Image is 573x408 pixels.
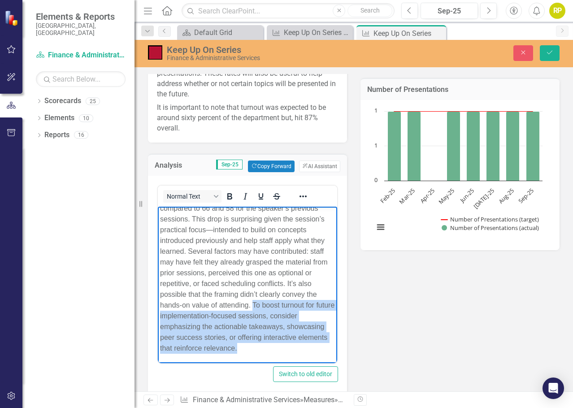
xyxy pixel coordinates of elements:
[517,187,535,205] text: Sep-25
[418,187,436,204] text: Apr-25
[238,190,253,203] button: Italic
[180,395,347,405] div: » »
[44,96,81,106] a: Scorecards
[299,161,340,172] button: AI Assistant
[441,215,538,223] button: Show Number of Presentations (target)
[182,3,395,19] input: Search ClearPoint...
[374,221,387,234] button: View chart menu, Chart
[526,111,540,181] path: Sep-25, 1. Number of Presentations (actual).
[388,111,401,181] path: Feb-25, 1. Number of Presentations (actual).
[269,27,351,38] a: Keep Up On Series Survey Results
[408,111,421,181] path: Mar-25, 1. Number of Presentations (actual).
[374,106,378,114] text: 1
[447,111,460,181] path: May-25, 1. Number of Presentations (actual).
[157,101,338,134] p: It is important to note that turnout was expected to be around sixty percent of the department bu...
[347,4,392,17] button: Search
[393,109,534,113] g: Number of Presentations (target), series 1 of 2. Line with 8 data points.
[421,3,478,19] button: Sep-25
[86,97,100,105] div: 25
[79,114,93,122] div: 10
[424,6,475,17] div: Sep-25
[284,27,351,38] div: Keep Up On Series Survey Results
[148,45,162,60] img: Below Plan
[442,224,539,232] button: Show Number of Presentations (actual)
[369,107,547,241] svg: Interactive chart
[374,141,378,149] text: 1
[155,161,188,169] h3: Analysis
[157,48,338,101] p: Attendance rates are one of multiple factors that will assist in determining the value of the Kee...
[158,207,337,363] iframe: Rich Text Area
[194,27,261,38] div: Default Grid
[273,366,338,382] button: Switch to old editor
[44,130,69,140] a: Reports
[4,10,20,26] img: ClearPoint Strategy
[193,395,300,404] a: Finance & Administrative Services
[179,27,261,38] a: Default Grid
[506,111,520,181] path: Aug-25, 1. Number of Presentations (actual).
[497,187,516,205] text: Aug-25
[253,190,269,203] button: Underline
[216,160,243,169] span: Sep-25
[374,176,378,184] text: 0
[373,28,444,39] div: Keep Up On Series
[467,111,480,181] path: Jun-25, 1. Number of Presentations (actual).
[167,55,373,61] div: Finance & Administrative Services
[360,7,380,14] span: Search
[369,107,551,241] div: Chart. Highcharts interactive chart.
[397,187,416,205] text: Mar-25
[388,111,540,181] g: Number of Presentations (actual), series 2 of 2. Bar series with 8 bars.
[458,187,476,204] text: Jun-25
[163,190,221,203] button: Block Normal Text
[36,11,126,22] span: Elements & Reports
[74,131,88,139] div: 16
[295,190,311,203] button: Reveal or hide additional toolbar items
[378,187,397,205] text: Feb-25
[44,113,74,123] a: Elements
[543,378,564,399] div: Open Intercom Messenger
[367,86,553,94] h3: Number of Presentations
[36,22,126,37] small: [GEOGRAPHIC_DATA], [GEOGRAPHIC_DATA]
[472,187,495,210] text: [DATE]-25
[36,50,126,61] a: Finance & Administrative Services
[437,187,456,206] text: May-25
[167,45,373,55] div: Keep Up On Series
[549,3,565,19] button: RP
[304,395,334,404] a: Measures
[248,161,294,172] button: Copy Forward
[36,71,126,87] input: Search Below...
[486,111,500,181] path: Jul-25, 1. Number of Presentations (actual).
[222,190,237,203] button: Bold
[269,190,284,203] button: Strikethrough
[167,193,211,200] span: Normal Text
